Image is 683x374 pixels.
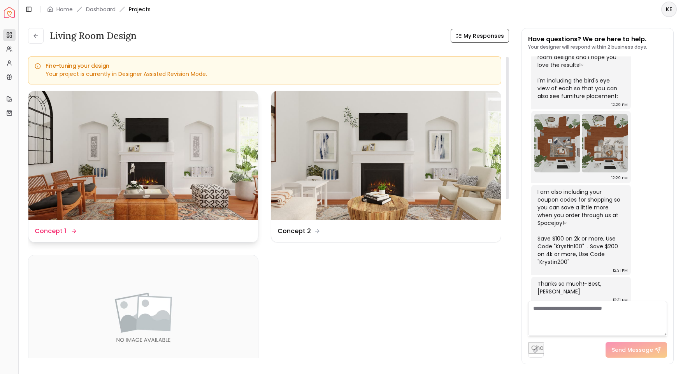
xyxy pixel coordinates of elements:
div: Your project is currently in Designer Assisted Revision Mode. [35,70,495,78]
a: Dashboard [86,5,116,13]
button: My Responses [451,29,509,43]
a: Home [56,5,73,13]
h3: Living Room Design [50,30,137,42]
button: KE [661,2,677,17]
p: Your designer will respond within 2 business days. [528,44,647,50]
span: My Responses [464,32,504,40]
a: Concept 2Concept 2 [271,91,501,242]
span: Projects [129,5,151,13]
div: 12:29 PM [611,101,628,109]
img: Concept 2 [271,91,501,220]
p: Have questions? We are here to help. [528,35,647,44]
div: Thanks so much!~ Best, [PERSON_NAME] [537,280,623,295]
span: KE [662,2,676,16]
nav: breadcrumb [47,5,151,13]
div: I am also including your coupon codes for shopping so you can save a little more when you order t... [537,188,623,266]
a: Spacejoy [4,7,15,18]
dd: Concept 2 [277,227,311,236]
div: 12:31 PM [613,267,628,274]
div: 12:31 PM [613,296,628,304]
img: Chat Image [582,114,628,172]
div: Hi [PERSON_NAME], I just submitted your living room designs and I hope you love the results!~ I'm... [537,30,623,100]
a: Concept 1Concept 1 [28,91,258,242]
h5: Fine-tuning your design [35,63,495,68]
div: 12:29 PM [611,174,628,182]
img: Concept 1 [28,91,258,220]
dd: Concept 1 [35,227,66,236]
img: Spacejoy Logo [4,7,15,18]
img: Chat Image [534,114,580,172]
